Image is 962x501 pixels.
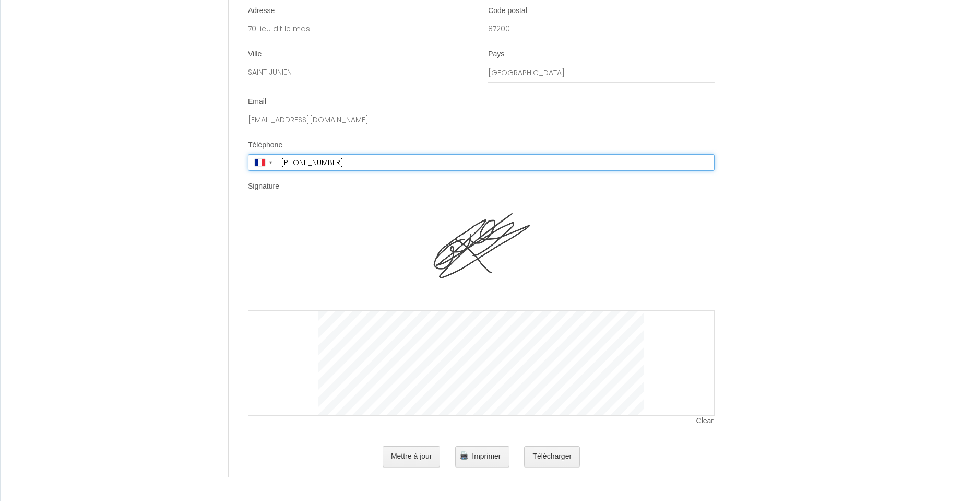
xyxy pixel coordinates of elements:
span: Clear [696,416,715,426]
input: +33 6 12 34 56 78 [277,155,714,170]
button: Mettre à jour [383,446,441,467]
span: Imprimer [472,452,501,460]
img: printer.png [460,451,468,460]
img: signature [426,206,537,310]
label: Email [248,97,266,107]
label: Adresse [248,6,275,16]
button: Imprimer [455,446,509,467]
label: Signature [248,181,279,192]
label: Téléphone [248,140,282,150]
button: Télécharger [524,446,580,467]
span: ▼ [268,160,274,165]
label: Ville [248,49,262,60]
label: Code postal [488,6,527,16]
label: Pays [488,49,504,60]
